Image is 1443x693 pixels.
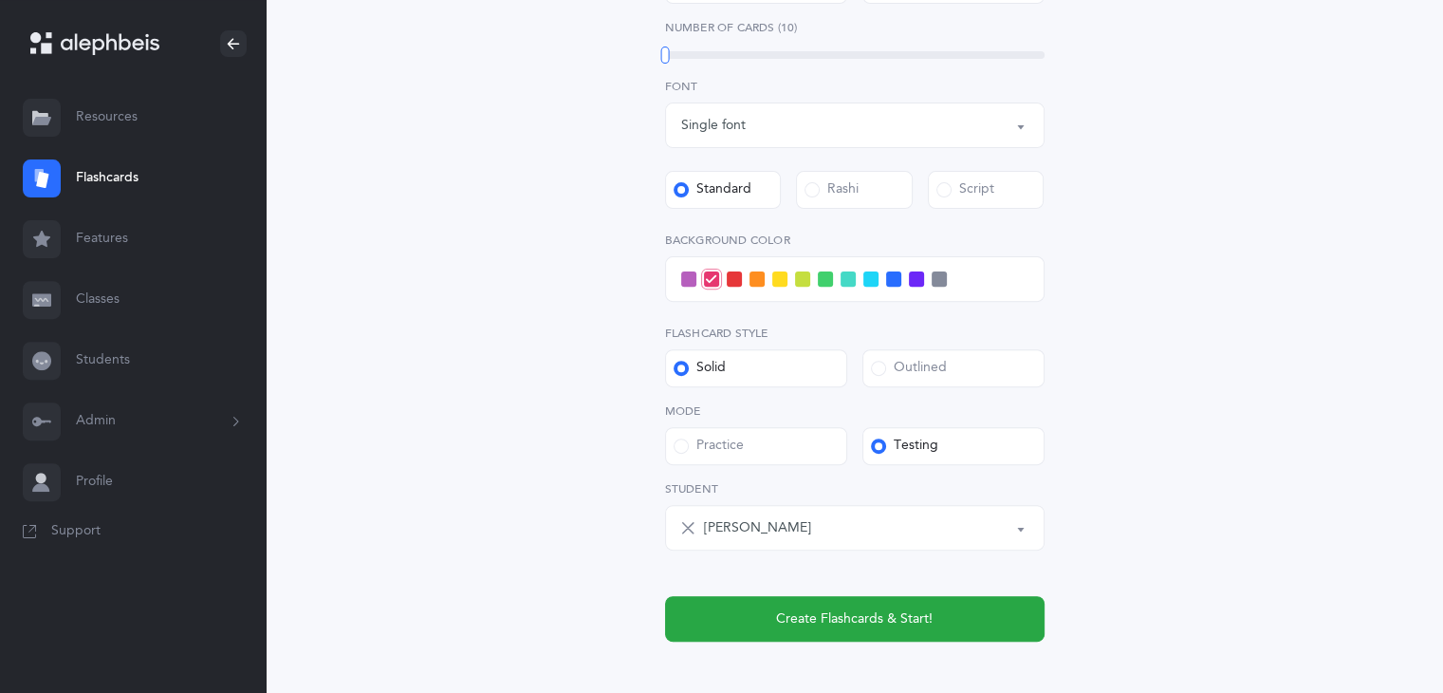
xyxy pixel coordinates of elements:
label: Flashcard Style [665,325,1045,342]
div: Practice [674,437,744,456]
label: Background color [665,232,1045,249]
button: Single font [665,103,1045,148]
button: Create Flashcards & Start! [665,596,1045,642]
iframe: Drift Widget Chat Controller [1348,598,1420,670]
div: Testing [871,437,938,456]
label: Mode [665,403,1045,420]
button: Eliana Barak [665,505,1045,551]
div: Rashi [805,180,859,199]
span: Create Flashcards & Start! [776,609,933,629]
label: Font [665,78,1045,95]
div: [PERSON_NAME] [704,518,811,538]
div: Standard [674,180,751,199]
span: Support [51,522,101,541]
div: Outlined [871,359,947,378]
div: Solid [674,359,726,378]
div: Single font [681,116,746,136]
label: Number of Cards (10) [665,19,1045,36]
div: Script [936,180,994,199]
label: Student [665,480,1045,497]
